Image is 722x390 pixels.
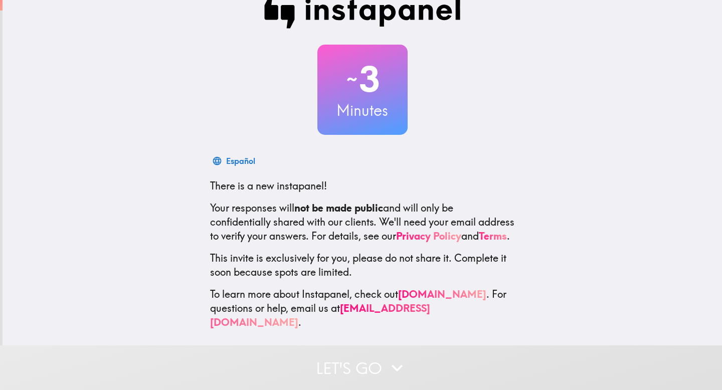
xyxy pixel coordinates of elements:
[210,287,515,329] p: To learn more about Instapanel, check out . For questions or help, email us at .
[210,151,259,171] button: Español
[210,251,515,279] p: This invite is exclusively for you, please do not share it. Complete it soon because spots are li...
[317,100,408,121] h3: Minutes
[210,201,515,243] p: Your responses will and will only be confidentially shared with our clients. We'll need your emai...
[210,179,327,192] span: There is a new instapanel!
[396,230,461,242] a: Privacy Policy
[210,302,430,328] a: [EMAIL_ADDRESS][DOMAIN_NAME]
[317,59,408,100] h2: 3
[345,64,359,94] span: ~
[226,154,255,168] div: Español
[398,288,486,300] a: [DOMAIN_NAME]
[479,230,507,242] a: Terms
[294,202,383,214] b: not be made public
